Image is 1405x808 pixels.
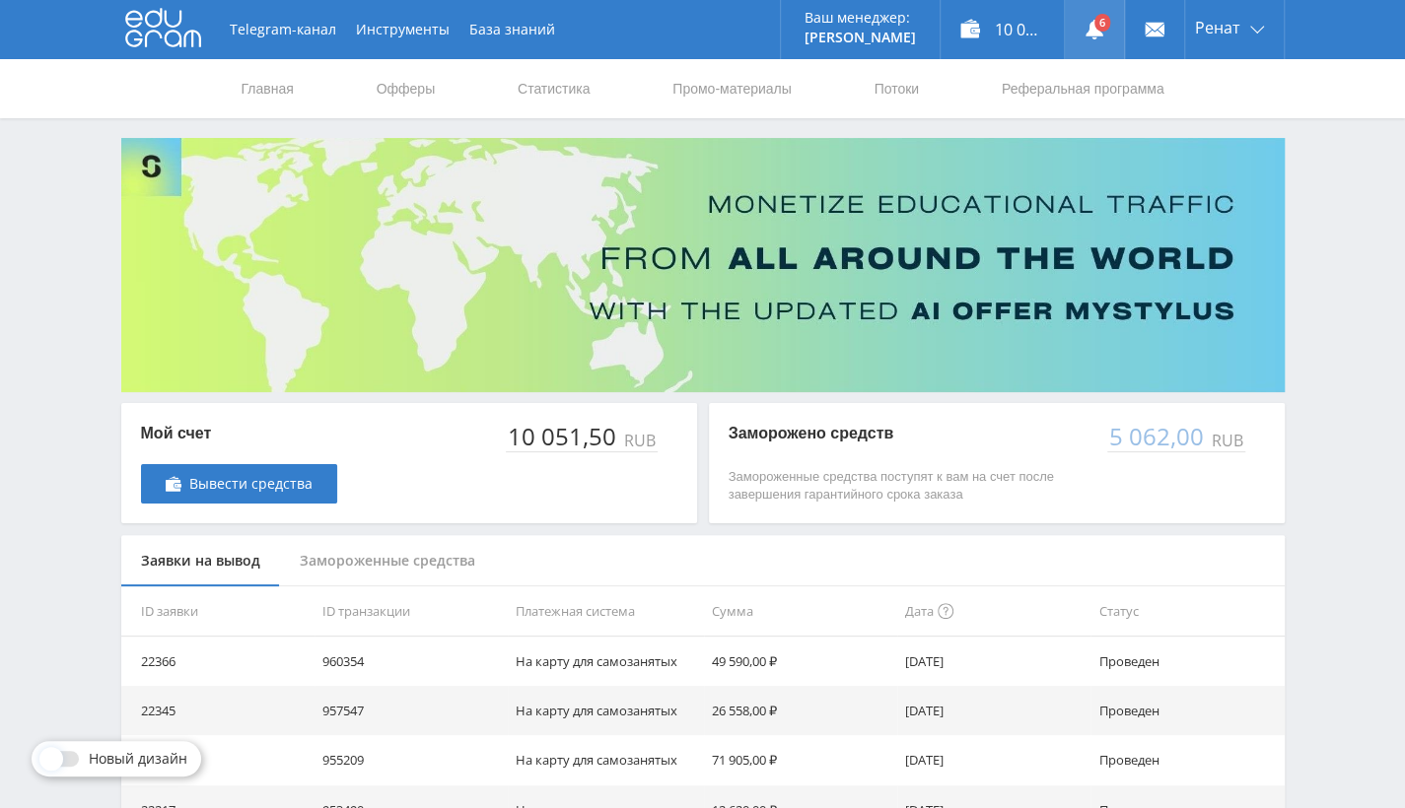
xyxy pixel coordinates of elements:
td: Проведен [1090,637,1284,686]
img: Banner [121,138,1285,392]
td: [DATE] [897,686,1090,735]
p: Замороженные средства поступят к вам на счет после завершения гарантийного срока заказа [729,468,1088,504]
div: 5 062,00 [1107,423,1208,450]
th: Дата [897,586,1090,637]
div: RUB [1208,432,1245,449]
td: 955209 [315,735,508,784]
div: RUB [620,432,658,449]
td: На карту для самозанятых [508,637,704,686]
td: 957547 [315,686,508,735]
td: 22248 [121,735,315,784]
div: Замороженные средства [280,535,495,587]
td: 22366 [121,637,315,686]
td: Проведен [1090,686,1284,735]
th: ID транзакции [315,586,508,637]
a: Реферальная программа [1000,59,1166,118]
p: Мой счет [141,423,337,444]
a: Главная [240,59,296,118]
td: На карту для самозанятых [508,686,704,735]
td: 26 558,00 ₽ [704,686,897,735]
td: 71 905,00 ₽ [704,735,897,784]
a: Потоки [872,59,921,118]
a: Статистика [516,59,593,118]
th: Статус [1090,586,1284,637]
td: [DATE] [897,735,1090,784]
a: Офферы [375,59,438,118]
p: Заморожено средств [729,423,1088,444]
p: [PERSON_NAME] [805,30,916,45]
p: Ваш менеджер: [805,10,916,26]
span: Вывести средства [189,476,313,492]
span: Ренат [1195,20,1240,35]
span: Новый дизайн [89,751,187,767]
td: 960354 [315,637,508,686]
div: 10 051,50 [506,423,620,450]
td: 22345 [121,686,315,735]
a: Вывести средства [141,464,337,504]
th: Платежная система [508,586,704,637]
div: Заявки на вывод [121,535,280,587]
th: Сумма [704,586,897,637]
td: [DATE] [897,637,1090,686]
td: На карту для самозанятых [508,735,704,784]
a: Промо-материалы [670,59,793,118]
td: Проведен [1090,735,1284,784]
th: ID заявки [121,586,315,637]
td: 49 590,00 ₽ [704,637,897,686]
